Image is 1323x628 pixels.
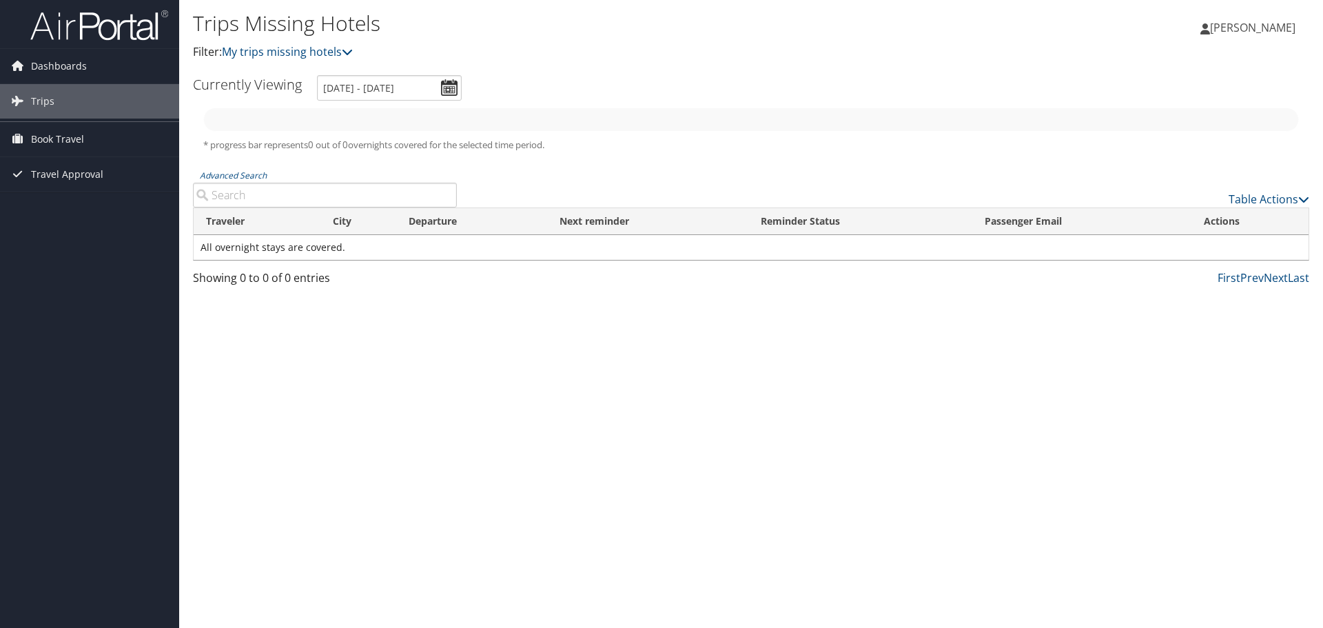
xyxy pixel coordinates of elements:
h5: * progress bar represents overnights covered for the selected time period. [203,139,1299,152]
th: Reminder Status [748,208,972,235]
input: Advanced Search [193,183,457,207]
a: Prev [1240,270,1264,285]
a: Advanced Search [200,170,267,181]
th: City: activate to sort column ascending [320,208,396,235]
a: Last [1288,270,1309,285]
span: Trips [31,84,54,119]
th: Traveler: activate to sort column ascending [194,208,320,235]
h1: Trips Missing Hotels [193,9,937,38]
th: Next reminder [547,208,749,235]
a: Next [1264,270,1288,285]
span: 0 out of 0 [308,139,348,151]
a: [PERSON_NAME] [1200,7,1309,48]
div: Showing 0 to 0 of 0 entries [193,270,457,293]
th: Passenger Email: activate to sort column ascending [972,208,1191,235]
h3: Currently Viewing [193,75,302,94]
span: Book Travel [31,122,84,156]
td: All overnight stays are covered. [194,235,1309,260]
p: Filter: [193,43,937,61]
th: Actions [1191,208,1309,235]
a: First [1218,270,1240,285]
a: Table Actions [1229,192,1309,207]
img: airportal-logo.png [30,9,168,41]
span: [PERSON_NAME] [1210,20,1295,35]
input: [DATE] - [DATE] [317,75,462,101]
th: Departure: activate to sort column descending [396,208,546,235]
span: Travel Approval [31,157,103,192]
span: Dashboards [31,49,87,83]
a: My trips missing hotels [222,44,353,59]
